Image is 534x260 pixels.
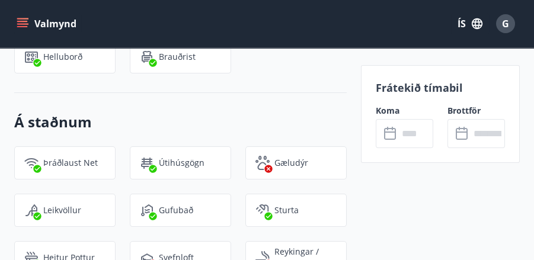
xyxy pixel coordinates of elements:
[24,50,39,64] img: 9R1hYb2mT2cBJz2TGv4EKaumi4SmHMVDNXcQ7C8P.svg
[159,204,193,216] p: Gufubað
[24,156,39,170] img: HJRyFFsYp6qjeUYhR4dAD8CaCEsnIFYZ05miwXoh.svg
[43,204,81,216] p: Leikvöllur
[447,105,505,117] label: Brottför
[376,105,433,117] label: Koma
[140,156,154,170] img: zl1QXYWpuXQflmynrNOhYvHk3MCGPnvF2zCJrr1J.svg
[24,203,39,217] img: qe69Qk1XRHxUS6SlVorqwOSuwvskut3fG79gUJPU.svg
[43,157,98,169] p: Þráðlaust net
[274,157,308,169] p: Gæludýr
[159,157,204,169] p: Útihúsgögn
[255,203,270,217] img: fkJ5xMEnKf9CQ0V6c12WfzkDEsV4wRmoMqv4DnVF.svg
[274,204,299,216] p: Sturta
[14,13,81,34] button: menu
[376,80,505,95] p: Frátekið tímabil
[159,51,196,63] p: Brauðrist
[43,51,82,63] p: Helluborð
[502,17,509,30] span: G
[140,50,154,64] img: eXskhI6PfzAYYayp6aE5zL2Gyf34kDYkAHzo7Blm.svg
[451,13,489,34] button: ÍS
[14,112,347,132] h3: Á staðnum
[140,203,154,217] img: uXHzNWoNYVMwPSbjEoEwWxGpxoZE03OfgdsjoXfa.svg
[255,156,270,170] img: pxcaIm5dSOV3FS4whs1soiYWTwFQvksT25a9J10C.svg
[491,9,520,38] button: G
